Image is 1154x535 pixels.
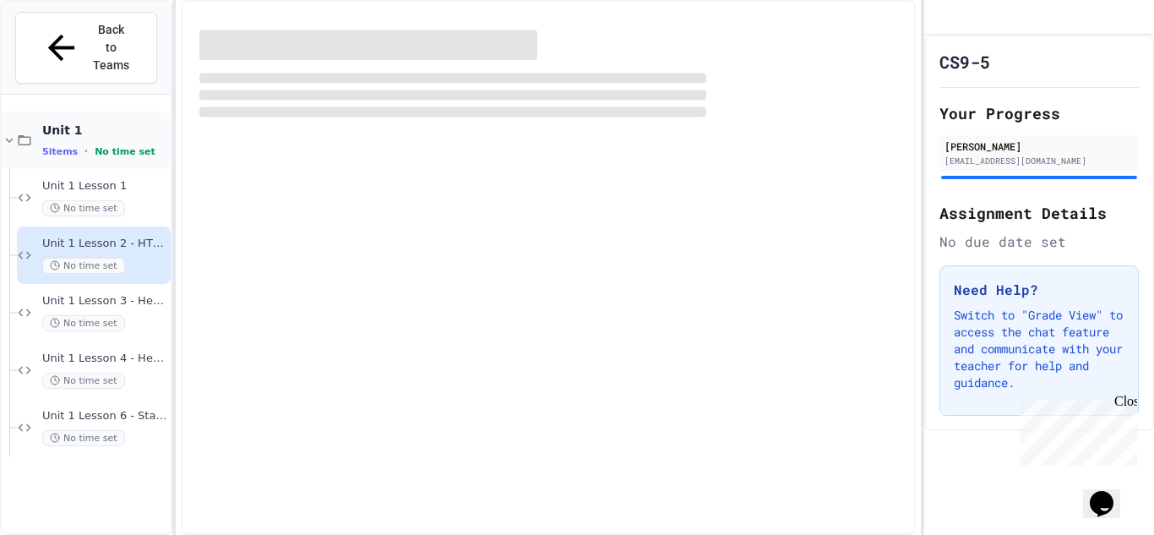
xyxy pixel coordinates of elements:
[42,237,167,251] span: Unit 1 Lesson 2 - HTML Doc Setup
[42,373,125,389] span: No time set
[7,7,117,107] div: Chat with us now!Close
[42,409,167,423] span: Unit 1 Lesson 6 - Station Activity
[42,179,167,194] span: Unit 1 Lesson 1
[954,280,1124,300] h3: Need Help?
[84,145,88,158] span: •
[944,155,1134,167] div: [EMAIL_ADDRESS][DOMAIN_NAME]
[15,12,157,84] button: Back to Teams
[42,146,78,157] span: 5 items
[1014,394,1137,466] iframe: chat widget
[42,200,125,216] span: No time set
[42,315,125,331] span: No time set
[95,146,155,157] span: No time set
[939,201,1139,225] h2: Assignment Details
[1083,467,1137,518] iframe: chat widget
[944,139,1134,154] div: [PERSON_NAME]
[42,123,167,138] span: Unit 1
[939,232,1139,252] div: No due date set
[939,50,990,74] h1: CS9-5
[42,294,167,308] span: Unit 1 Lesson 3 - Headers and Paragraph tags
[42,258,125,274] span: No time set
[42,352,167,366] span: Unit 1 Lesson 4 - Headlines Lab
[42,430,125,446] span: No time set
[939,101,1139,125] h2: Your Progress
[91,21,131,74] span: Back to Teams
[954,307,1124,391] p: Switch to "Grade View" to access the chat feature and communicate with your teacher for help and ...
